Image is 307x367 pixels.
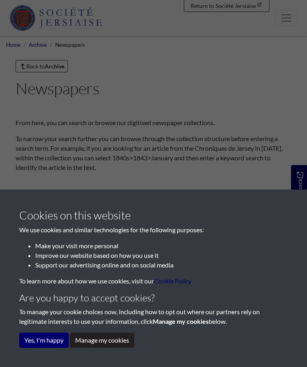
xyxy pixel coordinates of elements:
h3: Cookies on this website [19,209,288,222]
p: To manage your cookie choices now, including how to opt out where our partners rely on legitimate... [19,307,288,326]
button: Manage my cookies [70,333,134,348]
p: To learn more about how we use cookies, visit our [19,276,288,286]
strong: Manage my cookies [153,317,209,325]
h4: Are you happy to accept cookies? [19,292,288,304]
p: We use cookies and similar technologies for the following purposes: [19,225,288,235]
li: Improve our website based on how you use it [35,251,288,260]
button: Yes, I'm happy [19,333,69,348]
a: learn more about cookies [154,277,191,285]
li: Make your visit more personal [35,241,288,251]
li: Support our advertising online and on social media [35,260,288,270]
